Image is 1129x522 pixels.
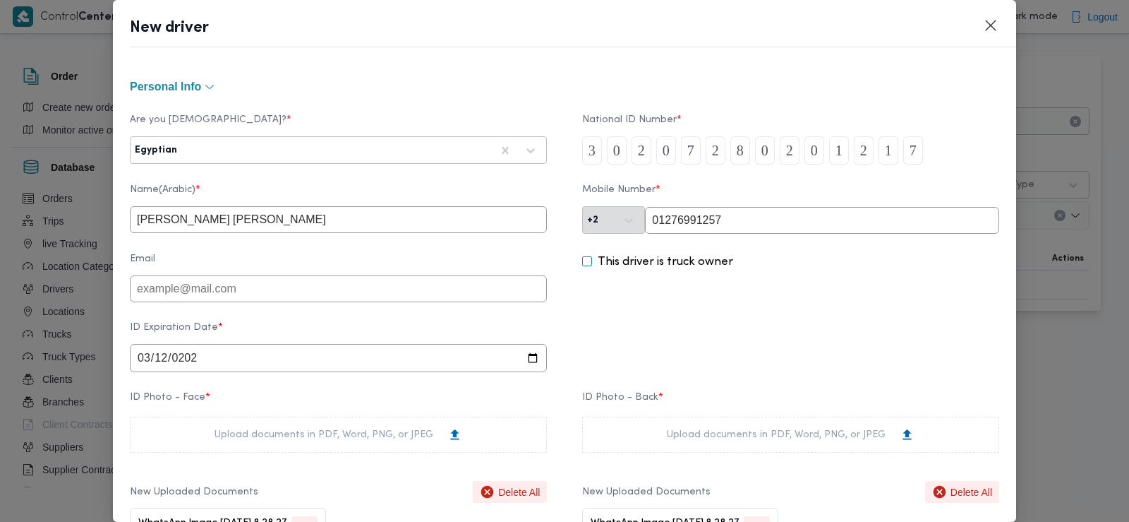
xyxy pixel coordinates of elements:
label: Are you [DEMOGRAPHIC_DATA]? [130,114,547,136]
button: Personal Info [130,81,999,93]
label: National ID Number [582,114,999,136]
label: This driver is truck owner [598,256,733,269]
header: New driver [130,17,1033,47]
label: ID Photo - Back [582,392,999,414]
input: DD/MM/YYY [130,344,547,372]
label: Name(Arabic) [130,184,547,206]
label: ID Expiration Date [130,322,547,344]
input: example@mail.com [130,275,547,302]
label: Email [130,254,547,275]
div: Upload documents in PDF, Word, PNG, or JPEG [667,427,914,442]
input: مثال: محمد أحمد محمود [130,206,547,233]
button: Delete All [925,481,999,503]
div: Egyptian [135,145,177,156]
label: Mobile Number [582,184,999,206]
div: Upload documents in PDF, Word, PNG, or JPEG [215,427,462,442]
label: New Uploaded Documents [582,487,711,498]
label: ID Photo - Face [130,392,547,414]
button: Delete All [473,481,547,503]
span: Personal Info [130,81,201,93]
button: Closes this modal window [982,17,999,34]
label: New Uploaded Documents [130,487,258,498]
input: 0100000000 [645,207,999,234]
